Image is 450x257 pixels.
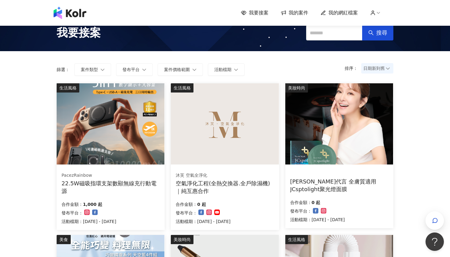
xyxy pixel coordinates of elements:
[57,235,71,244] div: 美食
[176,180,274,195] div: 空氣淨化工程(全熱交換器.全戶除濕機)｜純互惠合作
[171,83,279,164] img: 空氣淨化工程
[57,67,69,72] p: 篩選：
[62,172,159,179] div: PacezRainbow
[281,9,308,16] a: 我的案件
[290,178,388,193] div: [PERSON_NAME]代言 全膚質適用 JCsptolight聚光燈面膜
[426,232,444,251] iframe: Help Scout Beacon - Open
[345,66,361,71] p: 排序：
[122,67,140,72] span: 發布平台
[116,63,153,76] button: 發布平台
[176,218,231,225] p: 活動檔期：[DATE] - [DATE]
[158,63,203,76] button: 案件價格範圍
[241,9,268,16] a: 我要接案
[285,83,308,93] div: 美妝時尚
[214,67,231,72] span: 活動檔期
[164,67,190,72] span: 案件價格範圍
[249,9,268,16] span: 我要接案
[312,199,321,206] p: 0 起
[290,199,312,206] p: 合作金額：
[176,209,197,217] p: 發布平台：
[57,83,79,93] div: 生活風格
[62,218,116,225] p: 活動檔期：[DATE] - [DATE]
[208,63,245,76] button: 活動檔期
[74,63,111,76] button: 案件類型
[81,67,98,72] span: 案件類型
[363,64,391,73] span: 日期新到舊
[57,25,101,40] span: 我要接案
[285,83,393,164] img: 聚光燈面膜推廣
[62,209,83,217] p: 發布平台：
[290,207,312,215] p: 發布平台：
[290,216,345,223] p: 活動檔期：[DATE] - [DATE]
[62,201,83,208] p: 合作金額：
[176,201,197,208] p: 合作金額：
[321,9,358,16] a: 我的網紅檔案
[83,201,102,208] p: 1,000 起
[362,25,393,40] button: 搜尋
[171,83,193,93] div: 生活風格
[57,83,164,164] img: 22.5W磁吸指環支架數顯無線充行動電源
[285,235,308,244] div: 生活風格
[368,30,374,36] span: search
[62,180,160,195] div: 22.5W磁吸指環支架數顯無線充行動電源
[376,29,387,36] span: 搜尋
[328,9,358,16] span: 我的網紅檔案
[171,235,193,244] div: 美妝時尚
[289,9,308,16] span: 我的案件
[176,172,274,179] div: 沐芙 空氣全淨化
[54,7,86,19] img: logo
[197,201,206,208] p: 0 起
